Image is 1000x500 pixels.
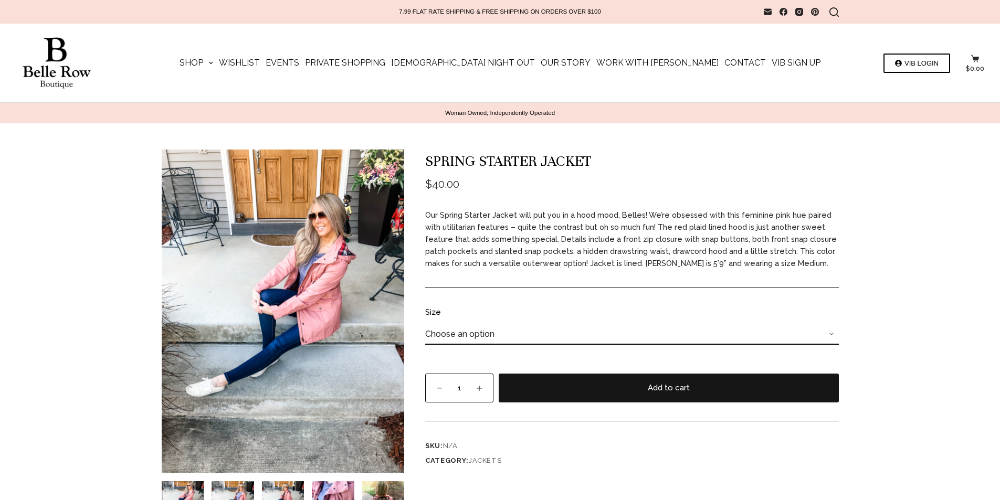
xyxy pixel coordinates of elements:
a: VIB LOGIN [883,54,950,73]
a: Email [764,8,772,16]
a: Our Story [538,24,594,102]
p: Woman Owned, Independently Operated [21,109,979,117]
a: [DEMOGRAPHIC_DATA] Night Out [388,24,538,102]
a: Jackets [469,456,502,464]
a: Events [263,24,302,102]
input: Product quantity [425,374,493,402]
a: Pinterest [811,8,819,16]
a: Private Shopping [302,24,388,102]
a: Work with [PERSON_NAME] [594,24,722,102]
p: Our Spring Starter Jacket will put you in a hood mood, Belles! We’re obsessed with this feminine ... [425,209,839,269]
bdi: 40.00 [425,178,459,190]
span: $ [966,65,970,72]
a: VIB Sign Up [769,24,824,102]
a: Facebook [780,8,787,16]
h1: Spring Starter Jacket [425,150,839,173]
a: Contact [722,24,769,102]
p: 7.99 FLAT RATE SHIPPING & FREE SHIPPING ON ORDERS OVER $100 [399,8,601,16]
img: Belle Row Boutique [16,37,97,89]
span: N/A [443,442,458,450]
a: Shop [176,24,216,102]
a: $0.00 [966,55,984,72]
button: Search [829,7,839,17]
span: VIB LOGIN [904,60,939,67]
nav: Main Navigation [176,24,823,102]
bdi: 0.00 [966,65,984,72]
span: SKU: [425,440,839,452]
button: Add to cart [499,374,839,402]
img: E559C9A9-ECA3-4E66-B9A5-9E4E3E73E777-scaled [162,150,405,473]
span: Category: [425,454,839,466]
label: Size [425,306,839,318]
span: $ [425,178,432,190]
a: Wishlist [216,24,263,102]
a: Instagram [795,8,803,16]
